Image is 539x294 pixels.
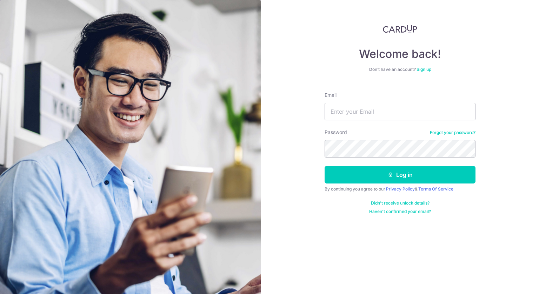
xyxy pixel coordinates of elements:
[325,103,475,120] input: Enter your Email
[325,186,475,192] div: By continuing you agree to our &
[371,200,430,206] a: Didn't receive unlock details?
[325,129,347,136] label: Password
[386,186,415,192] a: Privacy Policy
[325,67,475,72] div: Don’t have an account?
[325,47,475,61] h4: Welcome back!
[369,209,431,214] a: Haven't confirmed your email?
[383,25,417,33] img: CardUp Logo
[418,186,453,192] a: Terms Of Service
[430,130,475,135] a: Forgot your password?
[325,92,337,99] label: Email
[417,67,431,72] a: Sign up
[325,166,475,183] button: Log in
